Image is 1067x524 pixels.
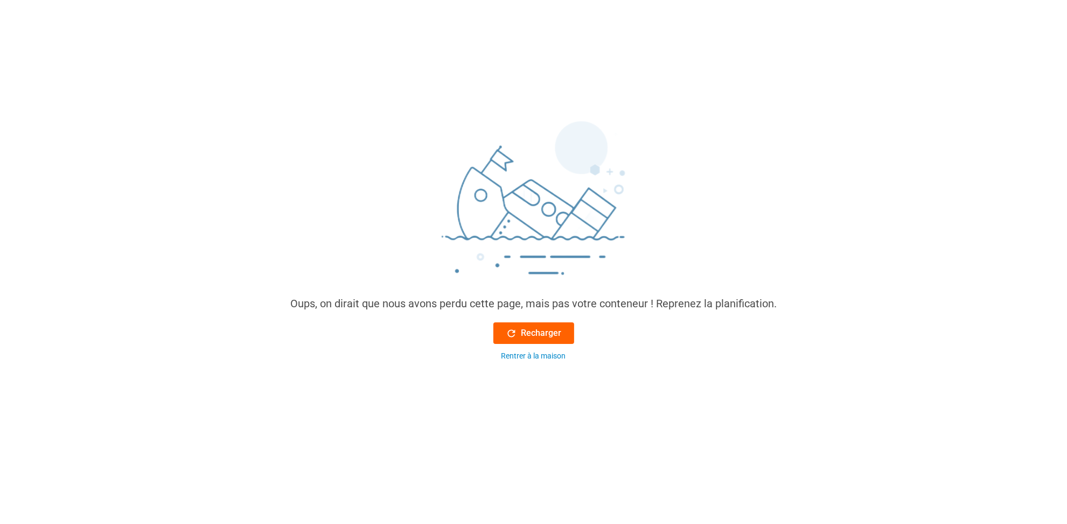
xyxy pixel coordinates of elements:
[493,322,574,344] button: Recharger
[501,351,566,360] font: Rentrer à la maison
[290,297,777,310] font: Oups, on dirait que nous avons perdu cette page, mais pas votre conteneur ! Reprenez la planifica...
[372,116,695,295] img: sinking_ship.png
[521,328,562,338] font: Recharger
[493,350,574,362] button: Rentrer à la maison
